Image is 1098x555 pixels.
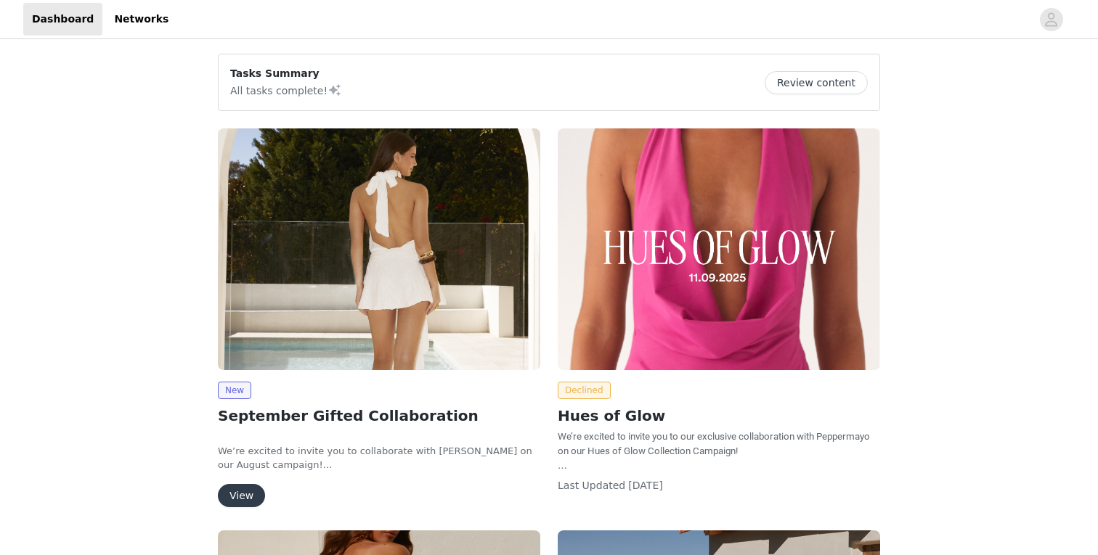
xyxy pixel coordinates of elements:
[1044,8,1058,31] div: avatar
[558,480,625,491] span: Last Updated
[218,128,540,370] img: Peppermayo UK
[218,490,265,501] a: View
[558,128,880,370] img: Peppermayo AUS
[558,382,611,399] span: Declined
[218,405,540,427] h2: September Gifted Collaboration
[23,3,102,36] a: Dashboard
[105,3,177,36] a: Networks
[230,66,342,81] p: Tasks Summary
[628,480,662,491] span: [DATE]
[558,431,870,456] span: We’re excited to invite you to our exclusive collaboration with Peppermayo on our Hues of Glow Co...
[218,382,251,399] span: New
[218,484,265,507] button: View
[218,444,540,472] p: We’re excited to invite you to collaborate with [PERSON_NAME] on our August campaign!
[558,405,880,427] h2: Hues of Glow
[230,81,342,99] p: All tasks complete!
[765,71,868,94] button: Review content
